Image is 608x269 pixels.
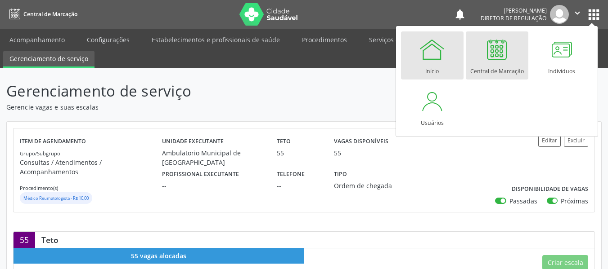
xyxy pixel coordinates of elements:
[35,235,65,245] div: Teto
[162,148,264,167] div: Ambulatorio Municipal de [GEOGRAPHIC_DATA]
[569,5,586,24] button: 
[145,32,286,48] a: Estabelecimentos e profissionais de saúde
[6,80,423,102] p: Gerenciamento de serviço
[3,32,71,48] a: Acompanhamento
[6,7,77,22] a: Central de Marcação
[162,167,239,181] label: Profissional executante
[509,196,537,206] label: Passadas
[512,182,588,196] label: Disponibilidade de vagas
[277,135,291,149] label: Teto
[401,31,464,79] a: Início
[277,181,321,190] div: --
[401,83,464,131] a: Usuários
[20,158,162,176] p: Consultas / Atendimentos / Acompanhamentos
[14,248,304,264] div: 55 vagas alocadas
[531,31,593,79] a: Indivíduos
[20,185,58,191] small: Procedimento(s)
[334,135,388,149] label: Vagas disponíveis
[572,8,582,18] i: 
[363,32,431,48] a: Serviços ofertados
[3,51,95,68] a: Gerenciamento de serviço
[296,32,353,48] a: Procedimentos
[20,135,86,149] label: Item de agendamento
[586,7,602,22] button: apps
[454,8,466,21] button: notifications
[23,195,89,201] small: Médico Reumatologista - R$ 10,00
[466,31,528,79] a: Central de Marcação
[81,32,136,48] a: Configurações
[277,167,305,181] label: Telefone
[334,167,347,181] label: Tipo
[481,7,547,14] div: [PERSON_NAME]
[20,150,60,157] small: Grupo/Subgrupo
[162,181,264,190] div: --
[561,196,588,206] label: Próximas
[550,5,569,24] img: img
[162,135,224,149] label: Unidade executante
[334,148,341,158] div: 55
[538,135,561,147] button: Editar
[6,102,423,112] p: Gerencie vagas e suas escalas
[23,10,77,18] span: Central de Marcação
[564,135,588,147] button: Excluir
[334,181,407,190] div: Ordem de chegada
[481,14,547,22] span: Diretor de regulação
[277,148,321,158] div: 55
